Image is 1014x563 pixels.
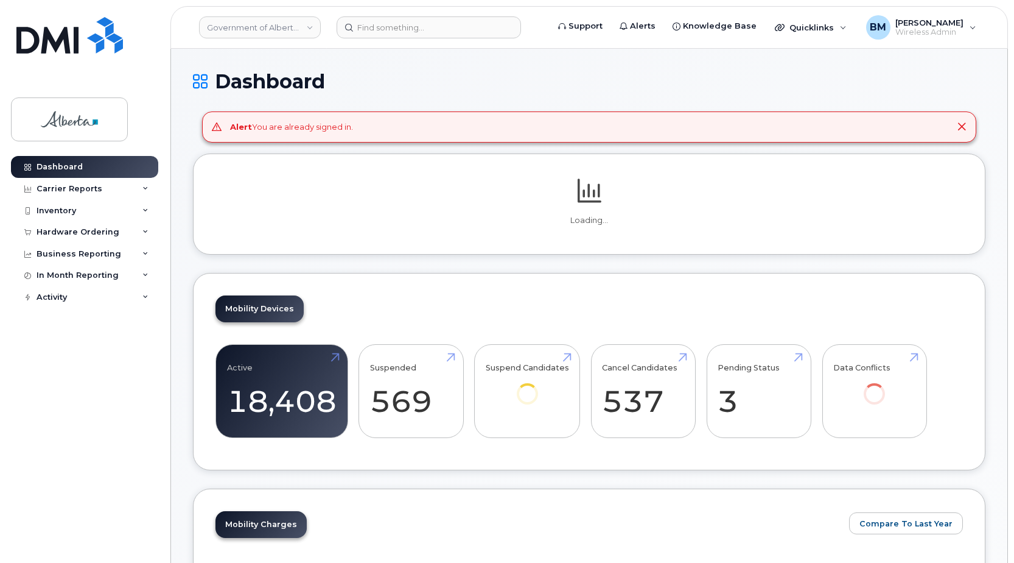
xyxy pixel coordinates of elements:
a: Suspended 569 [370,351,452,431]
a: Pending Status 3 [718,351,800,431]
span: Compare To Last Year [859,518,953,529]
button: Compare To Last Year [849,512,963,534]
a: Suspend Candidates [486,351,569,421]
a: Cancel Candidates 537 [602,351,684,431]
a: Mobility Charges [215,511,307,538]
h1: Dashboard [193,71,985,92]
a: Mobility Devices [215,296,304,322]
a: Active 18,408 [227,351,337,431]
strong: Alert [230,122,252,132]
p: Loading... [215,215,963,226]
a: Data Conflicts [833,351,915,421]
div: You are already signed in. [230,121,353,133]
